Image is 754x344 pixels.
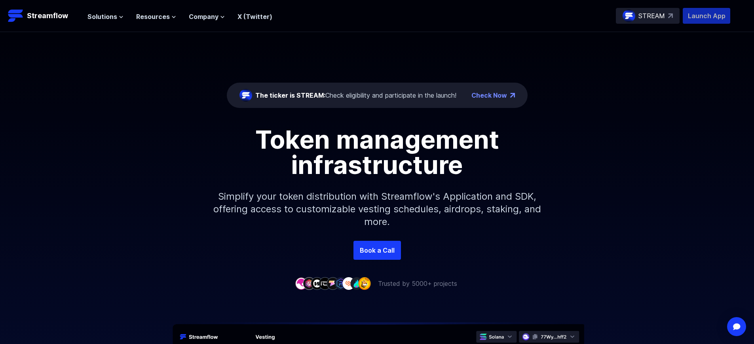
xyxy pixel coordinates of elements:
[207,178,547,241] p: Simplify your token distribution with Streamflow's Application and SDK, offering access to custom...
[727,317,746,336] div: Open Intercom Messenger
[255,91,325,99] span: The ticker is STREAM:
[295,277,308,289] img: company-1
[303,277,315,289] img: company-2
[353,241,401,260] a: Book a Call
[638,11,665,21] p: STREAM
[255,91,456,100] div: Check eligibility and participate in the launch!
[8,8,24,24] img: Streamflow Logo
[136,12,176,21] button: Resources
[668,13,673,18] img: top-right-arrow.svg
[623,9,635,22] img: streamflow-logo-circle.png
[358,277,371,289] img: company-9
[319,277,331,289] img: company-4
[471,91,507,100] a: Check Now
[87,12,123,21] button: Solutions
[683,8,730,24] button: Launch App
[8,8,80,24] a: Streamflow
[87,12,117,21] span: Solutions
[199,127,555,178] h1: Token management infrastructure
[189,12,218,21] span: Company
[378,279,457,288] p: Trusted by 5000+ projects
[350,277,363,289] img: company-8
[616,8,680,24] a: STREAM
[327,277,339,289] img: company-5
[334,277,347,289] img: company-6
[510,93,515,98] img: top-right-arrow.png
[27,10,68,21] p: Streamflow
[311,277,323,289] img: company-3
[237,13,272,21] a: X (Twitter)
[342,277,355,289] img: company-7
[189,12,225,21] button: Company
[239,89,252,102] img: streamflow-logo-circle.png
[136,12,170,21] span: Resources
